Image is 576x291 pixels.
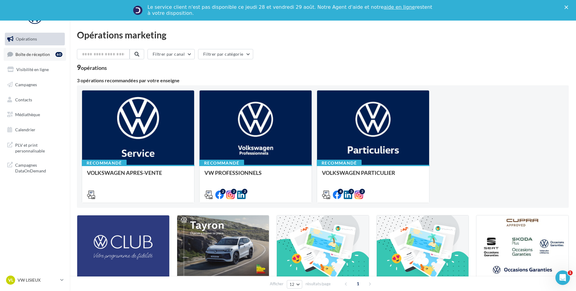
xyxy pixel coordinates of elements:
div: 9 [77,64,107,71]
p: VW LISIEUX [18,277,58,283]
div: Le service client n'est pas disponible ce jeudi 28 et vendredi 29 août. Notre Agent d'aide et not... [147,4,433,16]
div: Recommandé [317,160,362,166]
span: PLV et print personnalisable [15,141,62,154]
div: 2 [220,189,226,194]
a: Campagnes [4,78,66,91]
a: Boîte de réception60 [4,48,66,61]
a: Médiathèque [4,108,66,121]
img: Profile image for Service-Client [133,5,143,15]
button: Filtrer par canal [147,49,195,59]
div: 2 [359,189,365,194]
a: Campagnes DataOnDemand [4,159,66,176]
a: aide en ligne [384,4,415,10]
button: 12 [287,280,302,289]
div: Recommandé [82,160,127,166]
div: opérations [81,65,107,70]
span: résultats/page [306,281,331,287]
span: VW PROFESSIONNELS [204,169,262,176]
div: 3 opérations recommandées par votre enseigne [77,78,569,83]
span: Médiathèque [15,112,40,117]
span: 1 [568,270,573,275]
span: Boîte de réception [15,51,50,57]
div: Opérations marketing [77,30,569,39]
span: Calendrier [15,127,35,132]
span: Visibilité en ligne [16,67,49,72]
a: Contacts [4,93,66,106]
span: Contacts [15,97,32,102]
span: Opérations [16,36,37,41]
div: 3 [349,189,354,194]
a: PLV et print personnalisable [4,139,66,156]
a: VL VW LISIEUX [5,274,65,286]
div: 2 [242,189,247,194]
span: VOLKSWAGEN APRES-VENTE [87,169,162,176]
a: Visibilité en ligne [4,63,66,76]
span: 12 [290,282,295,287]
a: Opérations [4,33,66,45]
div: 60 [55,52,62,57]
span: VOLKSWAGEN PARTICULIER [322,169,395,176]
iframe: Intercom live chat [555,270,570,285]
div: Fermer [564,5,571,9]
div: 4 [338,189,343,194]
span: Afficher [270,281,283,287]
a: Calendrier [4,123,66,136]
div: 2 [231,189,237,194]
span: VL [8,277,13,283]
span: 1 [353,279,363,289]
div: Recommandé [199,160,244,166]
button: Filtrer par catégorie [198,49,253,59]
span: Campagnes [15,82,37,87]
span: Campagnes DataOnDemand [15,161,62,174]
